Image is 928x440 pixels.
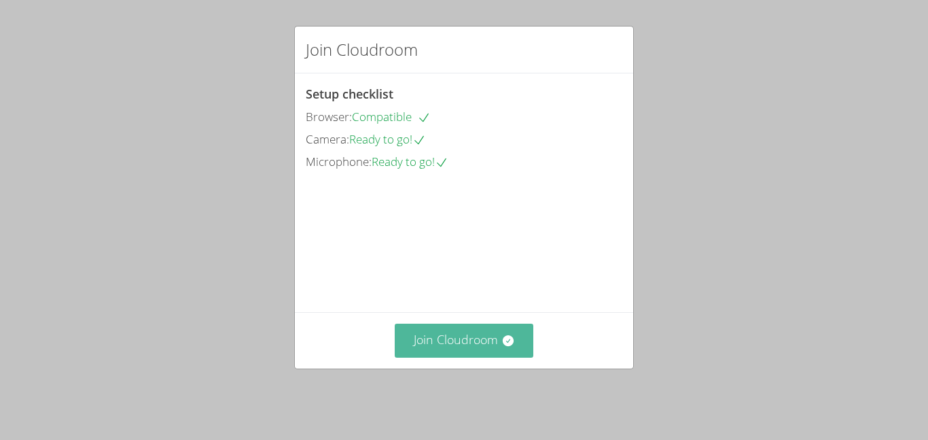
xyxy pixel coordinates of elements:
span: Browser: [306,109,352,124]
span: Ready to go! [349,131,426,147]
span: Ready to go! [372,154,448,169]
span: Setup checklist [306,86,393,102]
h2: Join Cloudroom [306,37,418,62]
span: Microphone: [306,154,372,169]
span: Camera: [306,131,349,147]
span: Compatible [352,109,431,124]
button: Join Cloudroom [395,324,534,357]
